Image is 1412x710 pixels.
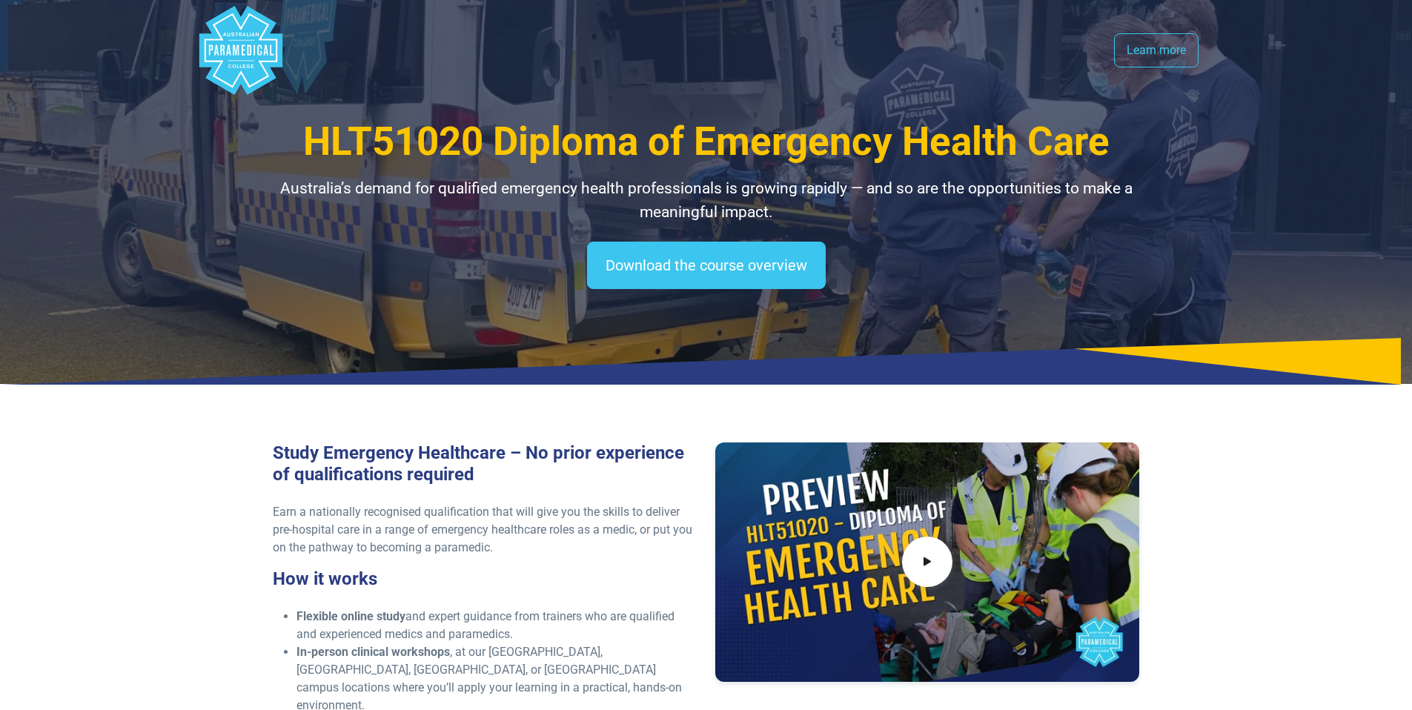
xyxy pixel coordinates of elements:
strong: Flexible online study [296,609,405,623]
li: and expert guidance from trainers who are qualified and experienced medics and paramedics. [296,608,697,643]
span: HLT51020 Diploma of Emergency Health Care [303,119,1110,165]
h3: Study Emergency Healthcare – No prior experience of qualifications required [273,442,697,485]
a: Learn more [1114,33,1199,67]
p: Earn a nationally recognised qualification that will give you the skills to deliver pre-hospital ... [273,503,697,557]
h3: How it works [273,568,697,590]
p: Australia’s demand for qualified emergency health professionals is growing rapidly — and so are t... [273,177,1140,224]
strong: In-person clinical workshops [296,645,450,659]
div: Australian Paramedical College [196,6,285,95]
a: Download the course overview [587,242,826,289]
